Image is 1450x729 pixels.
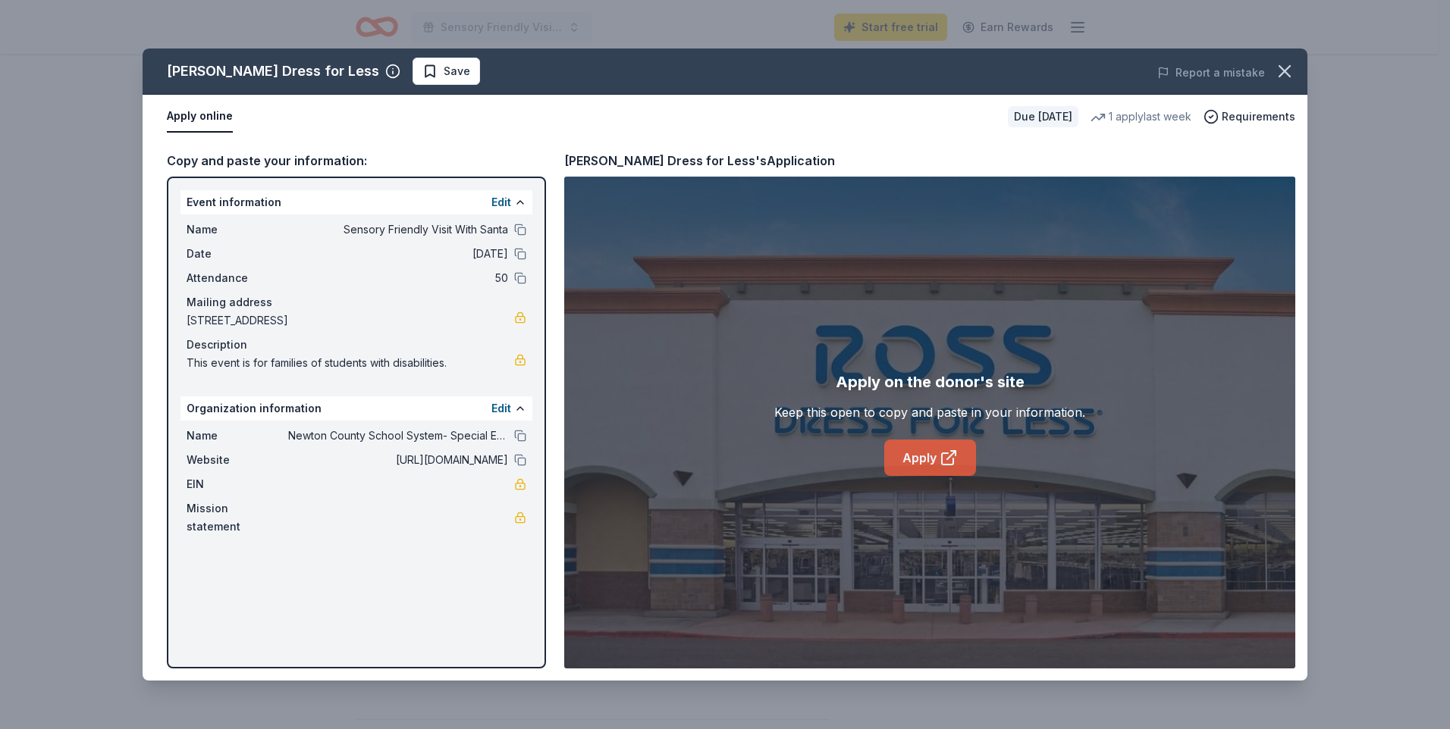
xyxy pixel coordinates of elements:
[187,427,288,445] span: Name
[187,475,288,493] span: EIN
[491,399,511,418] button: Edit
[288,451,508,469] span: [URL][DOMAIN_NAME]
[187,336,526,354] div: Description
[167,151,546,171] div: Copy and paste your information:
[491,193,511,211] button: Edit
[1222,108,1295,126] span: Requirements
[288,221,508,239] span: Sensory Friendly Visit With Santa
[187,499,288,536] span: Mission statement
[288,427,508,445] span: Newton County School System- Special Education Department
[167,101,233,133] button: Apply online
[836,370,1025,394] div: Apply on the donor's site
[167,59,379,83] div: [PERSON_NAME] Dress for Less
[180,190,532,214] div: Event information
[187,354,514,372] span: This event is for families of students with disabilities.
[187,269,288,287] span: Attendance
[564,151,835,171] div: [PERSON_NAME] Dress for Less's Application
[1091,108,1191,126] div: 1 apply last week
[1157,64,1265,82] button: Report a mistake
[413,58,480,85] button: Save
[180,396,532,421] div: Organization information
[288,269,508,287] span: 50
[187,311,514,330] span: [STREET_ADDRESS]
[187,245,288,263] span: Date
[288,245,508,263] span: [DATE]
[774,403,1085,421] div: Keep this open to copy and paste in your information.
[187,293,526,311] div: Mailing address
[1204,108,1295,126] button: Requirements
[884,440,976,476] a: Apply
[444,62,470,80] span: Save
[187,451,288,469] span: Website
[187,221,288,239] span: Name
[1008,106,1078,127] div: Due [DATE]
